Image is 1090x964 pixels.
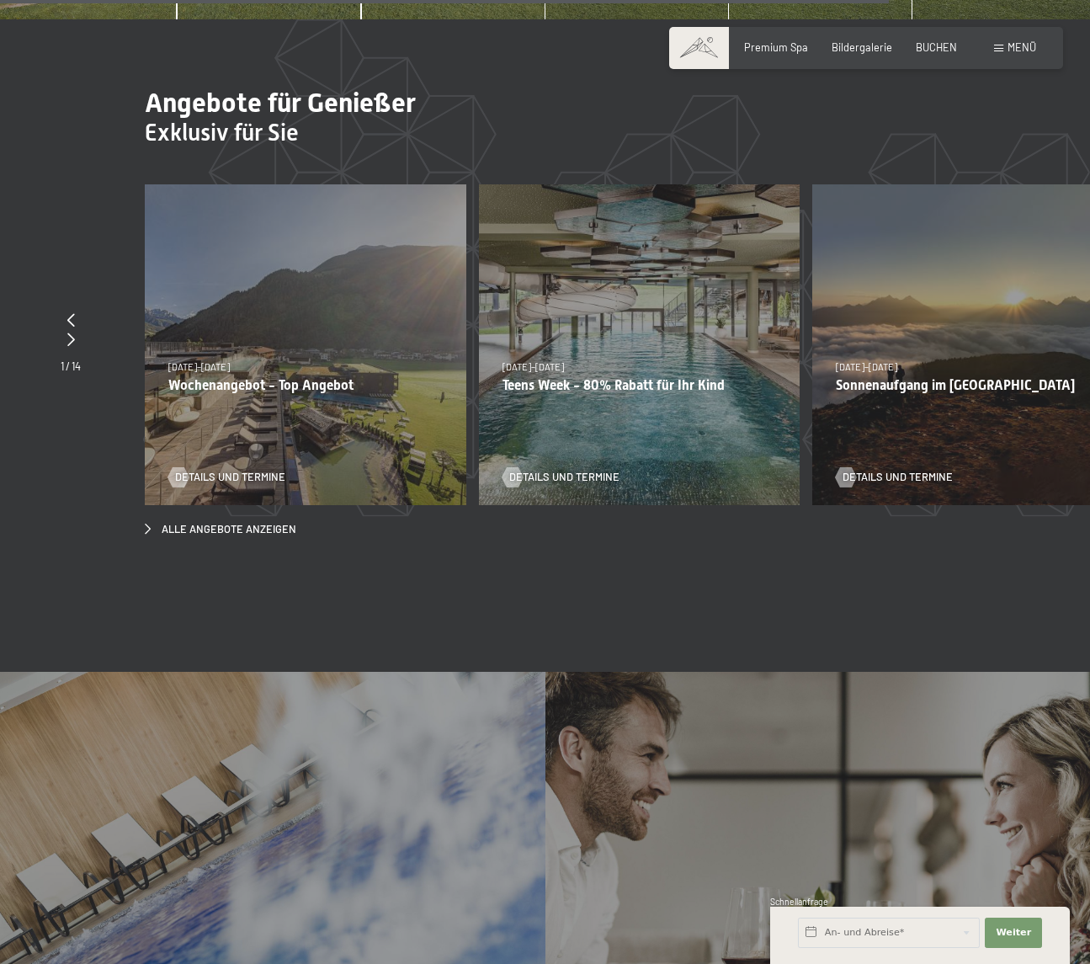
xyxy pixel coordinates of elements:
span: [DATE]–[DATE] [502,361,564,372]
span: Exklusiv für Sie [145,119,299,146]
a: BUCHEN [916,40,957,54]
span: Menü [1008,40,1036,54]
p: Teens Week - 80% Rabatt für Ihr Kind [502,377,777,393]
span: Einwilligung Marketing* [382,522,521,539]
a: Details und Termine [168,470,285,485]
span: Weiter [996,926,1031,940]
span: Details und Termine [509,470,619,485]
span: 1 [768,931,772,942]
span: / [66,360,70,373]
span: Details und Termine [175,470,285,485]
span: Alle Angebote anzeigen [162,522,296,537]
span: 1 [61,360,64,373]
a: Premium Spa [744,40,808,54]
span: 14 [72,360,81,373]
span: Schnellanfrage [770,897,828,907]
a: Details und Termine [502,470,619,485]
span: Angebote für Genießer [145,87,416,119]
a: Details und Termine [836,470,953,485]
a: Bildergalerie [832,40,892,54]
span: Details und Termine [843,470,953,485]
p: Wochenangebot - Top Angebot [168,377,443,393]
span: [DATE]–[DATE] [168,361,230,372]
span: [DATE]–[DATE] [836,361,897,372]
a: Alle Angebote anzeigen [145,522,296,537]
button: Weiter [985,918,1042,948]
